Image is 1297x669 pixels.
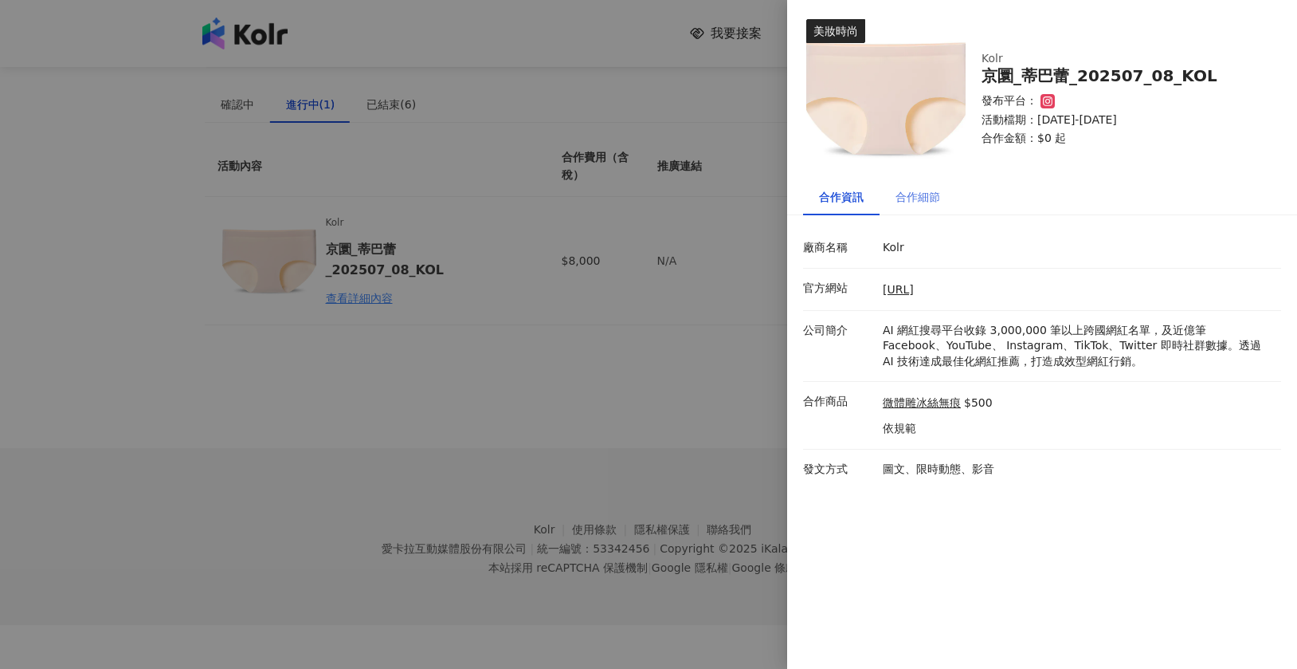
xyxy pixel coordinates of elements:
[982,131,1262,147] p: 合作金額： $0 起
[883,240,1273,256] p: Kolr
[895,188,940,206] div: 合作細節
[819,188,864,206] div: 合作資訊
[803,240,875,256] p: 廠商名稱
[964,395,993,411] p: $500
[982,51,1262,67] div: Kolr
[803,323,875,339] p: 公司簡介
[982,93,1037,109] p: 發布平台：
[803,281,875,297] p: 官方網站
[883,462,1273,478] p: 圖文、限時動態、影音
[883,283,914,296] a: [URL]
[883,395,961,411] a: 微體雕冰絲無痕
[883,323,1273,370] p: AI 網紅搜尋平台收錄 3,000,000 筆以上跨國網紅名單，及近億筆 Facebook、YouTube、 Instagram、TikTok、Twitter 即時社群數據。透過 AI 技術達成...
[806,19,865,43] div: 美妝時尚
[806,19,966,179] img: 微體雕冰絲無痕
[803,462,875,478] p: 發文方式
[803,394,875,410] p: 合作商品
[982,112,1262,128] p: 活動檔期：[DATE]-[DATE]
[883,421,993,437] p: 依規範
[982,67,1262,85] div: 京圜_蒂巴蕾_202507_08_KOL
